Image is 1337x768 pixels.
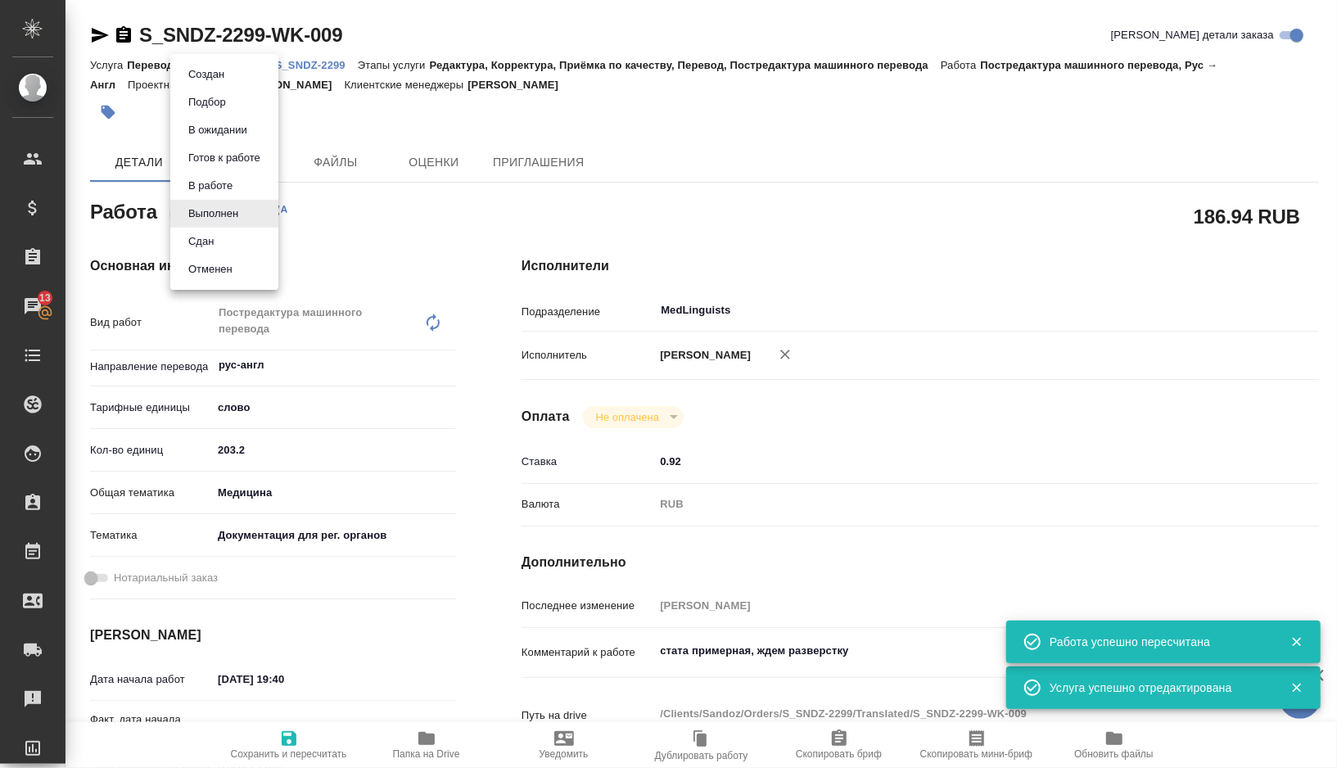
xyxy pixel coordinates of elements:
button: Закрыть [1280,635,1313,649]
button: В ожидании [183,121,252,139]
button: Отменен [183,260,237,278]
button: Выполнен [183,205,243,223]
button: Сдан [183,233,219,251]
div: Работа успешно пересчитана [1050,634,1266,650]
button: Создан [183,66,229,84]
button: Готов к работе [183,149,265,167]
button: Подбор [183,93,231,111]
div: Услуга успешно отредактирована [1050,680,1266,696]
button: Закрыть [1280,680,1313,695]
button: В работе [183,177,237,195]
